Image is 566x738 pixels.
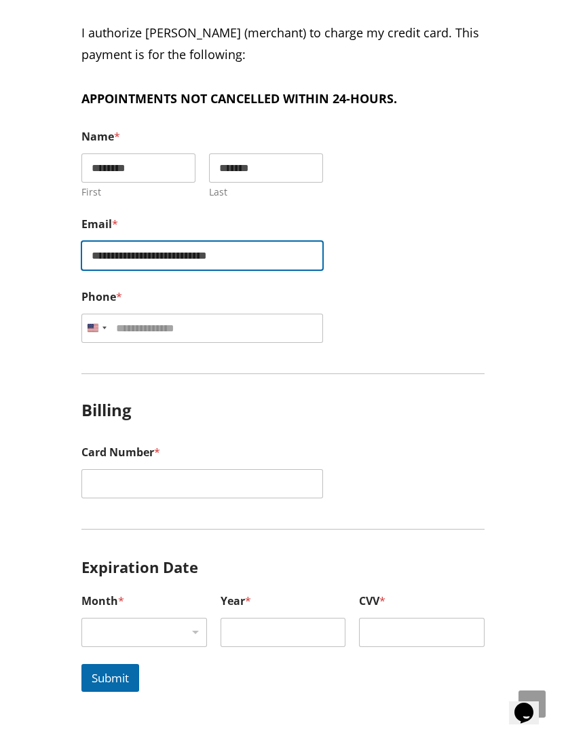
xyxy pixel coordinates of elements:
label: First [81,186,195,198]
input: Phone [81,314,323,343]
label: Email [81,218,485,231]
button: Selected country [81,314,111,343]
label: Last [209,186,323,198]
legend: Name [81,130,120,143]
label: Card Number [81,446,485,459]
b: APPOINTMENTS NOT CANCELLED WITHIN 24-HOURS. [81,90,397,107]
label: Phone [81,291,485,303]
label: Year [221,595,346,608]
label: Month [81,595,207,608]
h3: Expiration Date [81,529,485,574]
button: Submit [81,664,139,692]
iframe: chat widget [509,684,552,724]
label: CVV [359,595,485,608]
h3: Billing [81,390,485,420]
